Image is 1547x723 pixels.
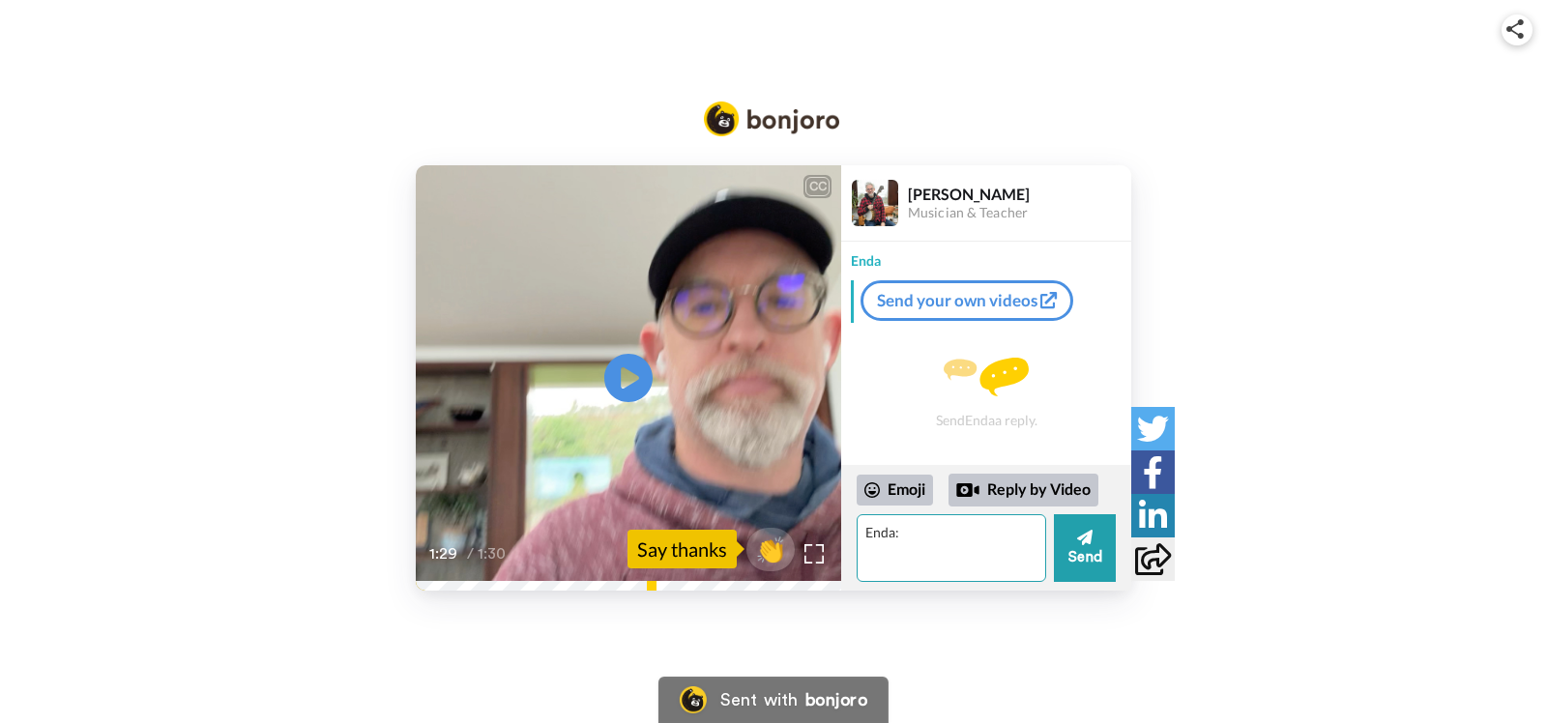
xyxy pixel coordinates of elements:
div: [PERSON_NAME] [908,185,1130,203]
button: 👏 [746,528,795,571]
div: Emoji [857,475,933,506]
span: 1:30 [478,542,511,565]
span: / [467,542,474,565]
img: Profile Image [852,180,898,226]
div: Reply by Video [956,478,979,502]
div: Enda [841,242,1131,271]
a: Send your own videos [861,280,1073,321]
textarea: Enda: [857,514,1046,582]
div: Reply by Video [949,474,1098,506]
div: Send Enda a reply. [841,331,1131,455]
div: CC [805,177,830,196]
span: 👏 [746,534,795,564]
img: ic_share.svg [1506,19,1524,39]
div: Musician & Teacher [908,205,1130,221]
img: Full screen [804,544,824,564]
img: Bonjoro Logo [704,101,839,136]
span: 1:29 [429,542,463,565]
img: message.svg [944,358,1029,396]
button: Send [1054,514,1116,582]
div: Say thanks [628,530,737,568]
